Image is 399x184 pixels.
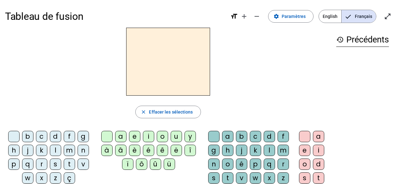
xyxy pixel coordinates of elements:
[264,131,275,142] div: d
[22,172,33,184] div: w
[238,10,250,23] button: Augmenter la taille de la police
[185,131,196,142] div: y
[150,159,161,170] div: û
[236,145,247,156] div: j
[319,10,376,23] mat-button-toggle-group: Language selection
[313,172,324,184] div: t
[50,131,61,142] div: d
[171,131,182,142] div: u
[171,145,182,156] div: ë
[208,172,220,184] div: s
[122,159,133,170] div: ï
[50,172,61,184] div: z
[264,159,275,170] div: q
[230,13,238,20] mat-icon: format_size
[278,131,289,142] div: f
[336,36,344,43] mat-icon: history
[250,159,261,170] div: p
[157,145,168,156] div: ê
[185,145,196,156] div: î
[278,172,289,184] div: z
[208,159,220,170] div: n
[50,145,61,156] div: l
[273,14,279,19] mat-icon: settings
[36,172,47,184] div: x
[222,131,233,142] div: a
[64,145,75,156] div: m
[282,13,306,20] span: Paramètres
[222,145,233,156] div: h
[64,172,75,184] div: ç
[264,145,275,156] div: l
[236,131,247,142] div: b
[278,145,289,156] div: m
[381,10,394,23] button: Entrer en plein écran
[299,145,310,156] div: e
[50,159,61,170] div: s
[253,13,261,20] mat-icon: remove
[22,131,33,142] div: b
[336,33,389,47] h3: Précédents
[8,159,20,170] div: p
[384,13,391,20] mat-icon: open_in_full
[129,145,140,156] div: è
[22,159,33,170] div: q
[5,6,225,26] h1: Tableau de fusion
[222,159,233,170] div: o
[313,145,324,156] div: i
[236,172,247,184] div: v
[299,172,310,184] div: s
[240,13,248,20] mat-icon: add
[313,159,324,170] div: d
[268,10,314,23] button: Paramètres
[141,109,146,115] mat-icon: close
[164,159,175,170] div: ü
[250,172,261,184] div: w
[64,131,75,142] div: f
[78,159,89,170] div: v
[36,159,47,170] div: r
[342,10,376,23] span: Français
[143,145,154,156] div: é
[313,131,324,142] div: a
[78,145,89,156] div: n
[115,145,126,156] div: â
[64,159,75,170] div: t
[278,159,289,170] div: r
[149,108,193,116] span: Effacer les sélections
[299,159,310,170] div: o
[222,172,233,184] div: t
[208,145,220,156] div: g
[319,10,341,23] span: English
[157,131,168,142] div: o
[250,10,263,23] button: Diminuer la taille de la police
[236,159,247,170] div: é
[264,172,275,184] div: x
[36,145,47,156] div: k
[36,131,47,142] div: c
[250,145,261,156] div: k
[22,145,33,156] div: j
[143,131,154,142] div: i
[129,131,140,142] div: e
[78,131,89,142] div: g
[135,106,201,118] button: Effacer les sélections
[101,145,113,156] div: à
[8,145,20,156] div: h
[115,131,126,142] div: a
[136,159,147,170] div: ô
[250,131,261,142] div: c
